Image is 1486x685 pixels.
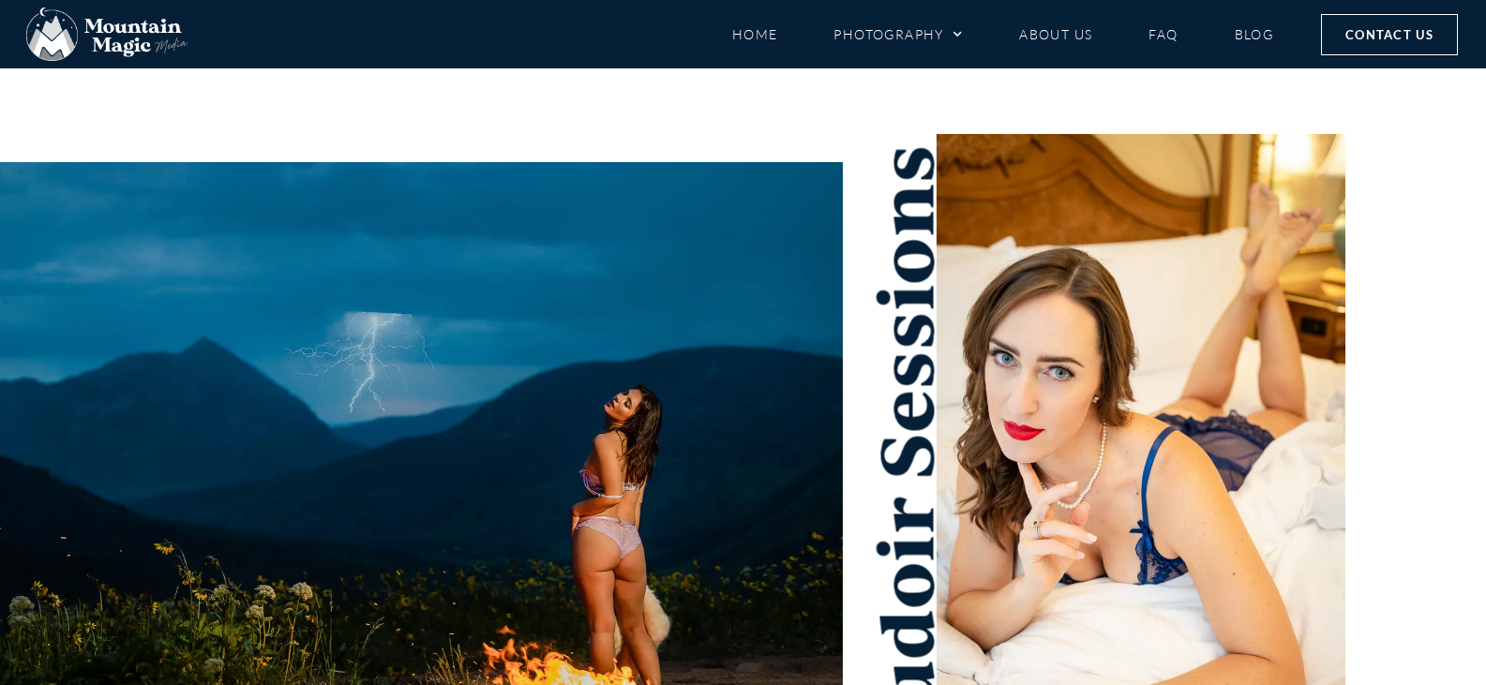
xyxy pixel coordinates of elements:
nav: Menu [732,18,1274,51]
a: About Us [1019,18,1092,51]
img: Mountain Magic Media photography logo Crested Butte Photographer [26,7,188,62]
a: Photography [833,18,963,51]
a: FAQ [1148,18,1178,51]
a: Blog [1235,18,1274,51]
a: Home [732,18,778,51]
a: Contact Us [1321,14,1458,55]
span: Contact Us [1345,24,1433,45]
